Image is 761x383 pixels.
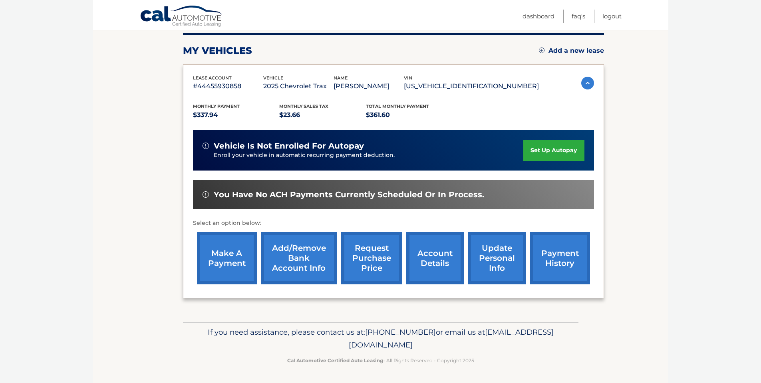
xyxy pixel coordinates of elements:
p: If you need assistance, please contact us at: or email us at [188,326,573,351]
span: You have no ACH payments currently scheduled or in process. [214,190,484,200]
a: make a payment [197,232,257,284]
p: #44455930858 [193,81,263,92]
span: [EMAIL_ADDRESS][DOMAIN_NAME] [349,327,554,349]
a: Dashboard [523,10,554,23]
span: Monthly Payment [193,103,240,109]
a: update personal info [468,232,526,284]
p: 2025 Chevrolet Trax [263,81,334,92]
span: vin [404,75,412,81]
p: - All Rights Reserved - Copyright 2025 [188,356,573,365]
a: Add a new lease [539,47,604,55]
img: alert-white.svg [203,191,209,198]
span: lease account [193,75,232,81]
p: [US_VEHICLE_IDENTIFICATION_NUMBER] [404,81,539,92]
a: Logout [602,10,622,23]
a: Cal Automotive [140,5,224,28]
span: vehicle [263,75,283,81]
a: set up autopay [523,140,584,161]
p: $361.60 [366,109,453,121]
p: $23.66 [279,109,366,121]
img: add.svg [539,48,544,53]
p: Select an option below: [193,218,594,228]
a: account details [406,232,464,284]
img: alert-white.svg [203,143,209,149]
a: FAQ's [572,10,585,23]
span: Total Monthly Payment [366,103,429,109]
p: [PERSON_NAME] [334,81,404,92]
img: accordion-active.svg [581,77,594,89]
span: [PHONE_NUMBER] [365,327,436,337]
p: Enroll your vehicle in automatic recurring payment deduction. [214,151,524,160]
a: payment history [530,232,590,284]
span: name [334,75,348,81]
p: $337.94 [193,109,280,121]
span: vehicle is not enrolled for autopay [214,141,364,151]
a: request purchase price [341,232,402,284]
span: Monthly sales Tax [279,103,328,109]
h2: my vehicles [183,45,252,57]
strong: Cal Automotive Certified Auto Leasing [287,357,383,363]
a: Add/Remove bank account info [261,232,337,284]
